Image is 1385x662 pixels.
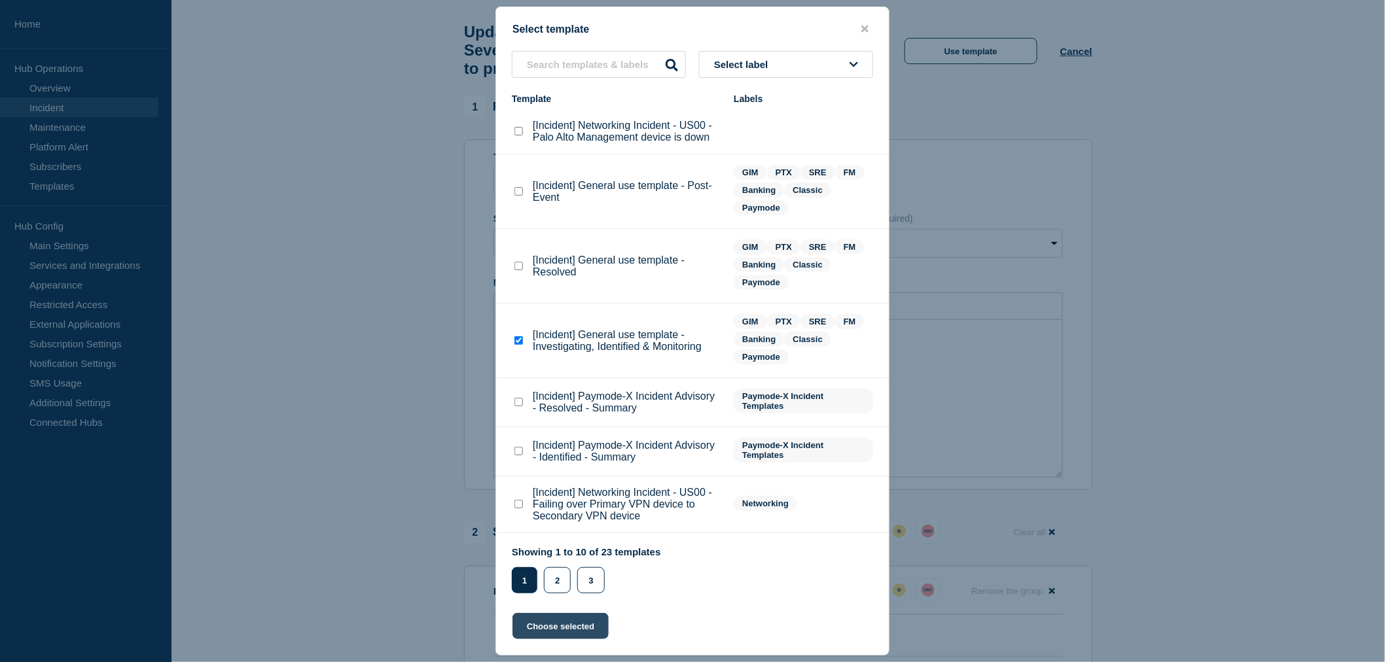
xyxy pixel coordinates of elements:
input: [Incident] General use template - Post-Event checkbox [514,187,523,196]
span: Classic [784,257,831,272]
span: Classic [784,332,831,347]
span: PTX [767,239,800,254]
span: GIM [734,239,767,254]
span: Select label [714,59,774,70]
p: [Incident] Networking Incident - US00 - Palo Alto Management device is down [533,120,721,143]
span: Networking [734,496,797,511]
input: [Incident] Networking Incident - US00 - Palo Alto Management device is down checkbox [514,127,523,135]
span: Paymode [734,275,789,290]
input: [Incident] General use template - Investigating, Identified & Monitoring checkbox [514,336,523,345]
span: FM [835,165,865,180]
span: Paymode [734,349,789,364]
p: [Incident] Paymode-X Incident Advisory - Identified - Summary [533,440,721,463]
div: Labels [734,94,873,104]
p: [Incident] General use template - Post-Event [533,180,721,203]
button: Choose selected [513,613,609,639]
span: SRE [800,239,835,254]
input: [Incident] General use template - Resolved checkbox [514,262,523,270]
span: PTX [767,165,800,180]
p: Showing 1 to 10 of 23 templates [512,546,661,557]
button: 2 [544,567,571,593]
span: SRE [800,314,835,329]
span: SRE [800,165,835,180]
input: [Incident] Paymode-X Incident Advisory - Resolved - Summary checkbox [514,398,523,406]
span: Classic [784,183,831,198]
span: Paymode [734,200,789,215]
p: [Incident] General use template - Investigating, Identified & Monitoring [533,329,721,353]
button: Select label [699,51,873,78]
div: Select template [496,23,889,35]
input: [Incident] Paymode-X Incident Advisory - Identified - Summary checkbox [514,447,523,455]
button: close button [857,23,872,35]
span: Banking [734,257,784,272]
span: GIM [734,314,767,329]
span: GIM [734,165,767,180]
p: [Incident] General use template - Resolved [533,254,721,278]
p: [Incident] Networking Incident - US00 - Failing over Primary VPN device to Secondary VPN device [533,487,721,522]
input: Search templates & labels [512,51,686,78]
span: FM [835,314,865,329]
span: PTX [767,314,800,329]
button: 1 [512,567,537,593]
span: Paymode-X Incident Templates [734,438,873,462]
span: Paymode-X Incident Templates [734,389,873,413]
span: FM [835,239,865,254]
p: [Incident] Paymode-X Incident Advisory - Resolved - Summary [533,391,721,414]
span: Banking [734,332,784,347]
button: 3 [577,567,604,593]
input: [Incident] Networking Incident - US00 - Failing over Primary VPN device to Secondary VPN device c... [514,500,523,508]
span: Banking [734,183,784,198]
div: Template [512,94,721,104]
